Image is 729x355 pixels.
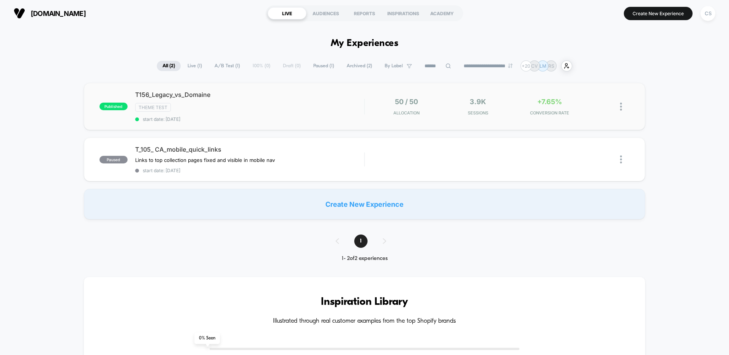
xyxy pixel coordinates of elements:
[182,61,208,71] span: Live ( 1 )
[306,7,345,19] div: AUDIENCES
[393,110,420,116] span: Allocation
[84,189,645,219] div: Create New Experience
[423,7,461,19] div: ACADEMY
[31,10,86,17] span: [DOMAIN_NAME]
[341,61,378,71] span: Archived ( 2 )
[384,7,423,19] div: INSPIRATIONS
[107,318,622,325] h4: Illustrated through real customer examples from the top Shopify brands
[99,103,128,110] span: published
[331,38,399,49] h1: My Experiences
[99,156,128,163] span: paused
[14,8,25,19] img: Visually logo
[268,7,306,19] div: LIVE
[698,6,718,21] button: CS
[11,7,88,19] button: [DOMAIN_NAME]
[395,98,418,106] span: 50 / 50
[328,255,401,262] div: 1 - 2 of 2 experiences
[624,7,693,20] button: Create New Experience
[444,110,512,116] span: Sessions
[107,296,622,308] h3: Inspiration Library
[385,63,403,69] span: By Label
[135,168,364,173] span: start date: [DATE]
[516,110,584,116] span: CONVERSION RATE
[135,116,364,122] span: start date: [DATE]
[620,103,622,111] img: close
[157,61,181,71] span: All ( 2 )
[194,333,220,344] span: 0 % Seen
[135,146,364,153] span: T_105_ CA_mobile_quick_links
[345,7,384,19] div: REPORTS
[701,6,715,21] div: CS
[620,155,622,163] img: close
[548,63,554,69] p: RS
[540,63,546,69] p: LM
[470,98,486,106] span: 3.9k
[531,63,538,69] p: CV
[135,157,275,163] span: Links to top collection pages fixed and visible in mobile nav
[308,61,340,71] span: Paused ( 1 )
[135,91,364,98] span: T156_Legacy_vs_Domaine
[537,98,562,106] span: +7.65%
[354,235,368,248] span: 1
[209,61,246,71] span: A/B Test ( 1 )
[521,60,532,71] div: + 20
[135,103,171,112] span: Theme Test
[508,63,513,68] img: end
